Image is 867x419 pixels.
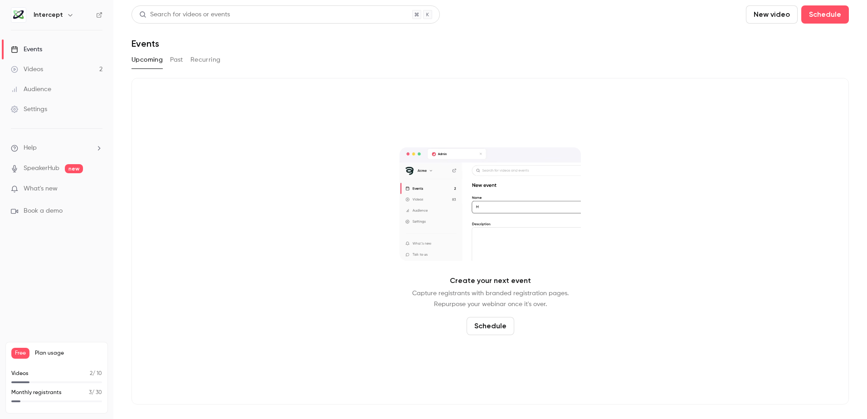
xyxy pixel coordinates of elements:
p: Monthly registrants [11,389,62,397]
span: Book a demo [24,206,63,216]
button: New video [746,5,798,24]
div: Settings [11,105,47,114]
a: SpeakerHub [24,164,59,173]
img: Intercept [11,8,26,22]
span: 3 [89,390,92,395]
h1: Events [132,38,159,49]
p: Videos [11,370,29,378]
button: Recurring [190,53,221,67]
p: Create your next event [450,275,531,286]
button: Schedule [801,5,849,24]
span: new [65,164,83,173]
span: 2 [90,371,93,376]
span: Help [24,143,37,153]
li: help-dropdown-opener [11,143,102,153]
span: What's new [24,184,58,194]
button: Past [170,53,183,67]
span: Free [11,348,29,359]
button: Upcoming [132,53,163,67]
div: Events [11,45,42,54]
h6: Intercept [34,10,63,19]
p: / 30 [89,389,102,397]
p: / 10 [90,370,102,378]
div: Audience [11,85,51,94]
p: Capture registrants with branded registration pages. Repurpose your webinar once it's over. [412,288,569,310]
div: Search for videos or events [139,10,230,19]
div: Videos [11,65,43,74]
button: Schedule [467,317,514,335]
span: Plan usage [35,350,102,357]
